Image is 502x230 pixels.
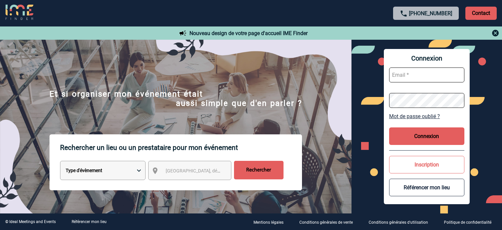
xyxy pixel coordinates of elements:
[60,134,302,161] p: Rechercher un lieu ou un prestataire pour mon événement
[400,10,408,18] img: call-24-px.png
[389,127,464,145] button: Connexion
[166,168,257,173] span: [GEOGRAPHIC_DATA], département, région...
[234,161,284,179] input: Rechercher
[5,219,56,224] div: © Ideal Meetings and Events
[389,179,464,196] button: Référencer mon lieu
[389,68,464,82] input: Email *
[299,220,353,225] p: Conditions générales de vente
[444,220,491,225] p: Politique de confidentialité
[389,156,464,173] button: Inscription
[248,219,294,225] a: Mentions légales
[294,219,363,225] a: Conditions générales de vente
[363,219,439,225] a: Conditions générales d'utilisation
[389,113,464,119] a: Mot de passe oublié ?
[72,219,107,224] a: Référencer mon lieu
[439,219,502,225] a: Politique de confidentialité
[253,220,284,225] p: Mentions légales
[465,7,497,20] p: Contact
[409,10,452,17] a: [PHONE_NUMBER]
[369,220,428,225] p: Conditions générales d'utilisation
[389,54,464,62] span: Connexion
